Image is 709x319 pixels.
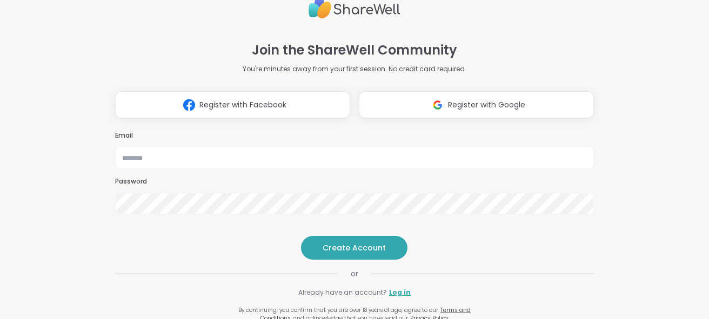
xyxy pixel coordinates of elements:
span: Register with Facebook [199,99,286,111]
h1: Join the ShareWell Community [252,40,457,60]
img: ShareWell Logomark [179,95,199,115]
p: You're minutes away from your first session. No credit card required. [243,64,466,74]
span: Register with Google [448,99,525,111]
a: Log in [389,288,411,297]
span: Already have an account? [298,288,387,297]
span: or [338,268,371,279]
img: ShareWell Logomark [427,95,448,115]
button: Create Account [301,236,407,260]
button: Register with Google [359,91,594,118]
span: Create Account [323,242,386,253]
button: Register with Facebook [115,91,350,118]
h3: Email [115,131,594,140]
h3: Password [115,177,594,186]
span: By continuing, you confirm that you are over 18 years of age, agree to our [238,306,438,314]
